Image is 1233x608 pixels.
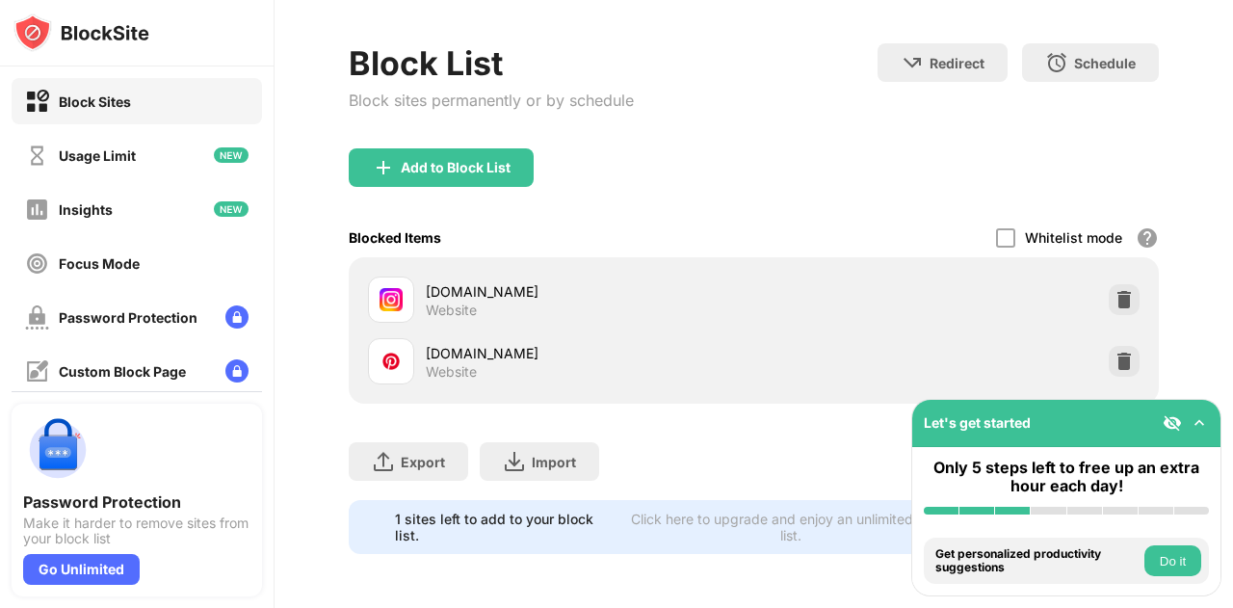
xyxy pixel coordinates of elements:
img: new-icon.svg [214,201,249,217]
div: Block List [349,43,634,83]
div: Get personalized productivity suggestions [935,547,1140,575]
div: Insights [59,201,113,218]
div: Schedule [1074,55,1136,71]
img: push-password-protection.svg [23,415,92,485]
div: Usage Limit [59,147,136,164]
div: Focus Mode [59,255,140,272]
img: favicons [380,288,403,311]
div: Import [532,454,576,470]
div: Whitelist mode [1025,229,1122,246]
img: lock-menu.svg [225,305,249,329]
img: time-usage-off.svg [25,144,49,168]
img: logo-blocksite.svg [13,13,149,52]
div: Redirect [930,55,984,71]
div: Only 5 steps left to free up an extra hour each day! [924,459,1209,495]
img: eye-not-visible.svg [1163,413,1182,433]
div: Add to Block List [401,160,511,175]
img: customize-block-page-off.svg [25,359,49,383]
img: favicons [380,350,403,373]
img: new-icon.svg [214,147,249,163]
div: Blocked Items [349,229,441,246]
img: focus-off.svg [25,251,49,276]
button: Do it [1144,545,1201,576]
div: Password Protection [23,492,250,512]
div: Block sites permanently or by schedule [349,91,634,110]
div: Export [401,454,445,470]
img: password-protection-off.svg [25,305,49,330]
img: block-on.svg [25,90,49,114]
div: 1 sites left to add to your block list. [395,511,613,543]
div: [DOMAIN_NAME] [426,281,754,302]
div: Go Unlimited [23,554,140,585]
div: Website [426,302,477,319]
div: Website [426,363,477,381]
div: Make it harder to remove sites from your block list [23,515,250,546]
img: insights-off.svg [25,198,49,222]
div: Let's get started [924,414,1031,431]
img: omni-setup-toggle.svg [1190,413,1209,433]
div: Custom Block Page [59,363,186,380]
div: Block Sites [59,93,131,110]
div: Click here to upgrade and enjoy an unlimited block list. [624,511,958,543]
div: [DOMAIN_NAME] [426,343,754,363]
div: Password Protection [59,309,197,326]
img: lock-menu.svg [225,359,249,383]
